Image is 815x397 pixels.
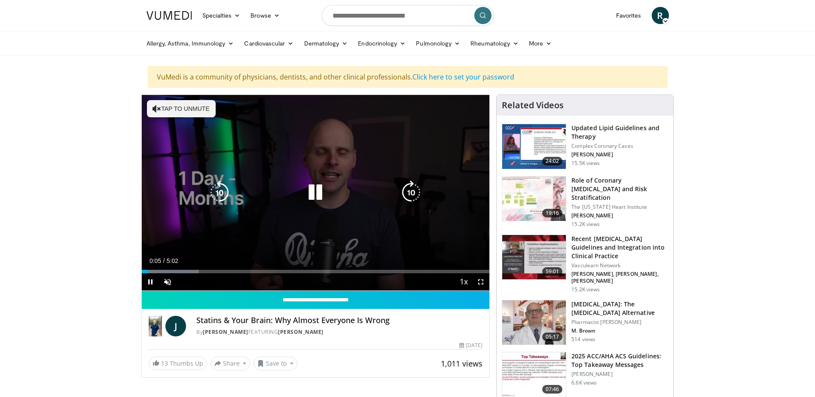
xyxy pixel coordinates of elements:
button: Playback Rate [455,273,472,290]
a: Allergy, Asthma, Immunology [141,35,239,52]
button: Share [211,357,250,370]
p: Vasculearn Network [571,262,668,269]
h4: Statins & Your Brain: Why Almost Everyone Is Wrong [196,316,482,325]
img: 77f671eb-9394-4acc-bc78-a9f077f94e00.150x105_q85_crop-smart_upscale.jpg [502,124,566,169]
p: [PERSON_NAME], [PERSON_NAME], [PERSON_NAME] [571,271,668,284]
a: 59:01 Recent [MEDICAL_DATA] Guidelines and Integration into Clinical Practice Vasculearn Network ... [502,235,668,293]
div: VuMedi is a community of physicians, dentists, and other clinical professionals. [148,66,668,88]
p: 514 views [571,336,595,343]
span: 05:17 [542,333,563,341]
img: Dr. Jordan Rennicke [149,316,162,336]
img: VuMedi Logo [147,11,192,20]
p: The [US_STATE] Heart Institute [571,204,668,211]
p: 6.6K views [571,379,597,386]
a: 05:17 [MEDICAL_DATA]: The [MEDICAL_DATA] Alternative Pharmacist [PERSON_NAME] M. Brown 514 views [502,300,668,345]
p: 15.2K views [571,286,600,293]
div: Progress Bar [142,270,490,273]
a: Cardiovascular [239,35,299,52]
p: [PERSON_NAME] [571,212,668,219]
h3: Updated Lipid Guidelines and Therapy [571,124,668,141]
button: Unmute [159,273,176,290]
span: 24:02 [542,157,563,165]
a: J [165,316,186,336]
a: [PERSON_NAME] [278,328,324,336]
img: 87825f19-cf4c-4b91-bba1-ce218758c6bb.150x105_q85_crop-smart_upscale.jpg [502,235,566,280]
h3: [MEDICAL_DATA]: The [MEDICAL_DATA] Alternative [571,300,668,317]
a: R [652,7,669,24]
p: [PERSON_NAME] [571,151,668,158]
a: Browse [245,7,285,24]
a: 24:02 Updated Lipid Guidelines and Therapy Complex Coronary Cases [PERSON_NAME] 15.5K views [502,124,668,169]
a: Favorites [611,7,647,24]
span: 1,011 views [441,358,482,369]
span: / [163,257,165,264]
span: 13 [161,359,168,367]
a: 19:16 Role of Coronary [MEDICAL_DATA] and Risk Stratification The [US_STATE] Heart Institute [PER... [502,176,668,228]
span: 07:46 [542,385,563,394]
div: By FEATURING [196,328,482,336]
a: Specialties [197,7,246,24]
p: 15.5K views [571,160,600,167]
p: M. Brown [571,327,668,334]
p: 15.2K views [571,221,600,228]
img: ce9609b9-a9bf-4b08-84dd-8eeb8ab29fc6.150x105_q85_crop-smart_upscale.jpg [502,300,566,345]
p: Pharmacist [PERSON_NAME] [571,319,668,326]
button: Tap to unmute [147,100,216,117]
a: Rheumatology [465,35,524,52]
span: 19:16 [542,209,563,217]
a: 13 Thumbs Up [149,357,207,370]
h3: Recent [MEDICAL_DATA] Guidelines and Integration into Clinical Practice [571,235,668,260]
div: [DATE] [459,342,482,349]
p: [PERSON_NAME] [571,371,668,378]
a: Dermatology [299,35,353,52]
a: Endocrinology [353,35,411,52]
video-js: Video Player [142,95,490,291]
button: Save to [253,357,297,370]
a: Pulmonology [411,35,465,52]
img: 1efa8c99-7b8a-4ab5-a569-1c219ae7bd2c.150x105_q85_crop-smart_upscale.jpg [502,177,566,221]
p: Complex Coronary Cases [571,143,668,150]
input: Search topics, interventions [322,5,494,26]
h4: Related Videos [502,100,564,110]
a: Click here to set your password [412,72,514,82]
button: Fullscreen [472,273,489,290]
button: Pause [142,273,159,290]
span: 5:02 [167,257,178,264]
img: 369ac253-1227-4c00-b4e1-6e957fd240a8.150x105_q85_crop-smart_upscale.jpg [502,352,566,397]
a: More [524,35,557,52]
span: 59:01 [542,267,563,276]
a: [PERSON_NAME] [203,328,248,336]
span: 0:05 [150,257,161,264]
h3: 2025 ACC/AHA ACS Guidelines: Top Takeaway Messages [571,352,668,369]
h3: Role of Coronary [MEDICAL_DATA] and Risk Stratification [571,176,668,202]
